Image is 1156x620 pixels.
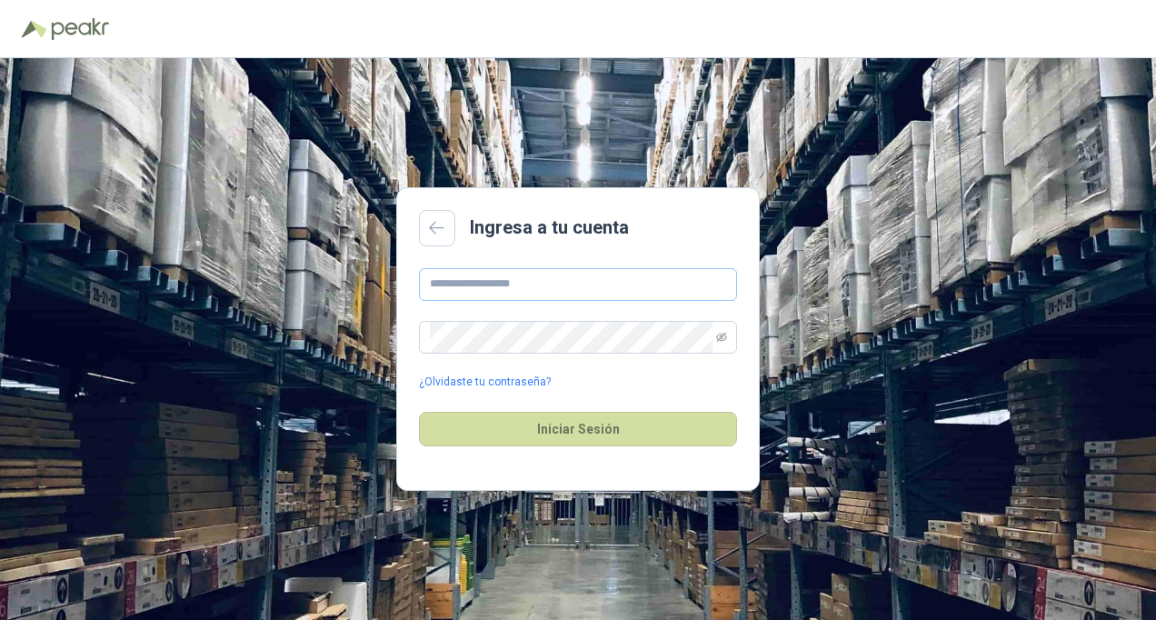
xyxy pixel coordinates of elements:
[51,18,109,40] img: Peakr
[470,214,629,242] h2: Ingresa a tu cuenta
[716,332,727,343] span: eye-invisible
[419,374,551,391] a: ¿Olvidaste tu contraseña?
[419,412,737,446] button: Iniciar Sesión
[22,20,47,38] img: Logo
